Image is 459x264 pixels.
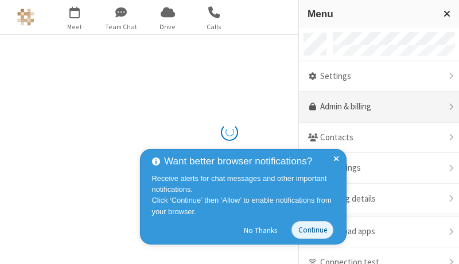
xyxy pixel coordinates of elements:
[100,22,143,32] span: Team Chat
[299,216,459,247] div: Download apps
[299,92,459,123] a: Admin & billing
[152,173,338,217] div: Receive alerts for chat messages and other important notifications. Click ‘Continue’ then ‘Allow’...
[291,221,333,239] button: Continue
[146,22,189,32] span: Drive
[299,153,459,184] div: Recordings
[238,221,283,239] button: No Thanks
[299,123,459,153] div: Contacts
[17,9,34,26] img: Astra
[164,154,312,169] span: Want better browser notifications?
[308,9,433,19] h3: Menu
[193,22,236,32] span: Calls
[299,61,459,92] div: Settings
[53,22,96,32] span: Meet
[430,234,450,256] iframe: Chat
[299,184,459,215] div: Meeting details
